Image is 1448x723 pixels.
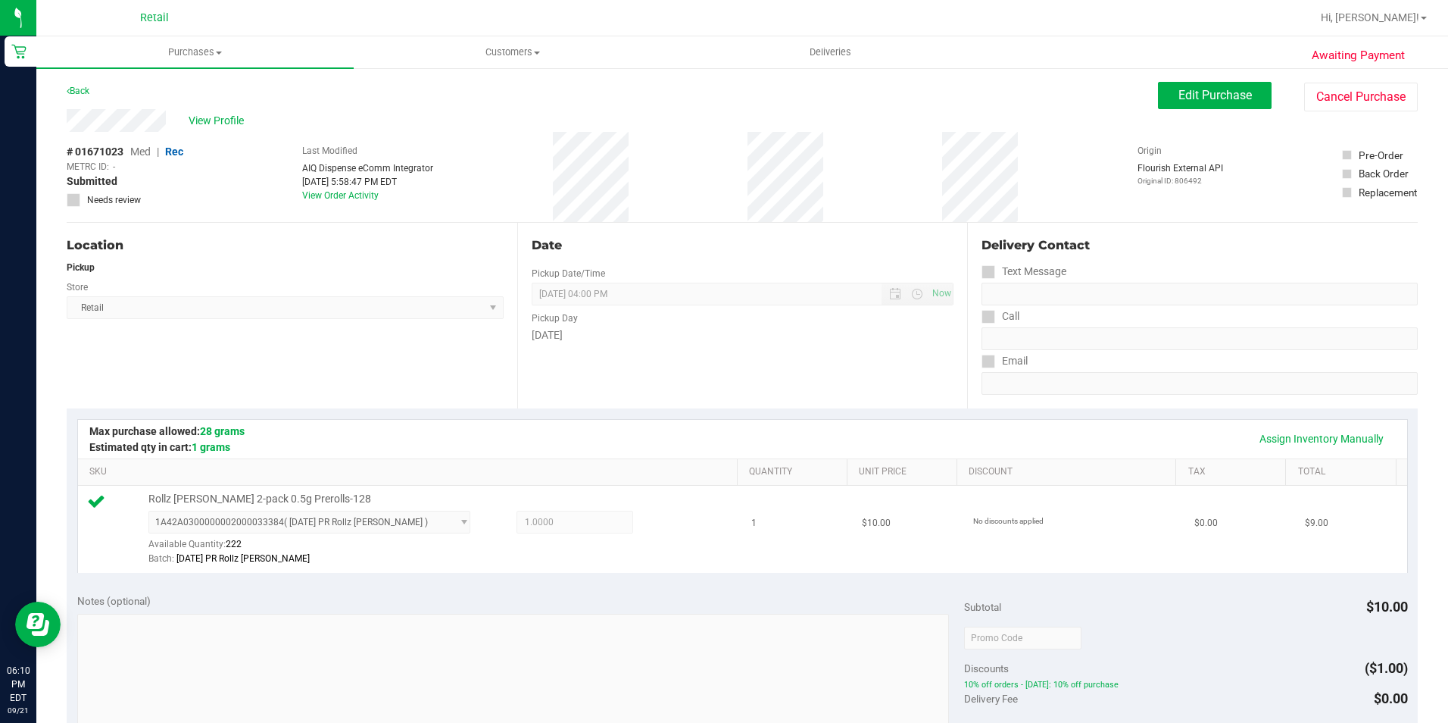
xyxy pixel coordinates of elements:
span: $10.00 [1366,599,1408,615]
span: Edit Purchase [1178,88,1252,102]
label: Store [67,280,88,294]
label: Email [981,350,1028,372]
div: Delivery Contact [981,236,1418,255]
span: 10% off orders - [DATE]: 10% off purchase [964,680,1408,690]
input: Promo Code [964,627,1081,649]
div: Pre-Order [1359,148,1403,163]
button: Cancel Purchase [1304,83,1418,111]
span: Estimated qty in cart: [89,441,230,453]
span: $10.00 [862,516,891,531]
div: Location [67,236,504,255]
a: Back [67,86,89,96]
a: Tax [1188,466,1280,478]
p: 06:10 PM EDT [7,664,30,705]
label: Origin [1137,144,1162,158]
input: Format: (999) 999-9999 [981,327,1418,350]
p: Original ID: 806492 [1137,175,1223,186]
a: Discount [969,466,1170,478]
span: Purchases [36,45,354,59]
span: | [157,146,159,158]
span: # 01671023 [67,144,123,160]
button: Edit Purchase [1158,82,1272,109]
span: $9.00 [1305,516,1328,531]
label: Pickup Date/Time [532,267,605,280]
label: Pickup Day [532,311,578,325]
div: Available Quantity: [148,534,488,563]
label: Text Message [981,261,1066,283]
span: Med [130,146,151,158]
span: Notes (optional) [77,595,151,607]
div: [DATE] [532,327,954,343]
span: Awaiting Payment [1312,47,1405,64]
span: Retail [140,11,169,24]
input: Format: (999) 999-9999 [981,283,1418,305]
span: Subtotal [964,601,1001,613]
a: SKU [89,466,731,478]
inline-svg: Retail [11,44,27,59]
div: [DATE] 5:58:47 PM EDT [302,175,433,189]
a: Total [1298,466,1390,478]
span: No discounts applied [973,517,1044,525]
a: View Order Activity [302,190,379,201]
span: - [113,160,115,174]
span: 222 [226,539,242,549]
span: View Profile [189,113,249,129]
span: [DATE] PR Rollz [PERSON_NAME] [176,553,310,564]
label: Call [981,305,1019,327]
a: Customers [354,36,671,68]
span: Hi, [PERSON_NAME]! [1321,11,1419,23]
label: Last Modified [302,144,357,158]
span: Rec [165,146,183,158]
a: Purchases [36,36,354,68]
span: $0.00 [1194,516,1218,531]
span: Customers [354,45,670,59]
span: Needs review [87,193,141,207]
div: Flourish External API [1137,161,1223,186]
span: METRC ID: [67,160,109,174]
div: Replacement [1359,185,1417,200]
span: $0.00 [1374,690,1408,706]
span: 1 [751,516,757,531]
iframe: Resource center [15,602,61,647]
p: 09/21 [7,705,30,716]
span: Submitted [67,174,117,189]
strong: Pickup [67,262,95,273]
a: Unit Price [859,466,950,478]
div: Back Order [1359,166,1409,181]
a: Assign Inventory Manually [1250,426,1393,452]
a: Quantity [749,466,841,478]
span: Rollz [PERSON_NAME] 2-pack 0.5g Prerolls-128 [148,492,371,506]
span: 1 grams [192,441,230,453]
span: Delivery Fee [964,693,1018,705]
span: Batch: [148,553,174,564]
div: Date [532,236,954,255]
span: Discounts [964,655,1009,682]
div: AIQ Dispense eComm Integrator [302,161,433,175]
span: 28 grams [200,425,245,437]
span: ($1.00) [1365,660,1408,676]
span: Max purchase allowed: [89,425,245,437]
